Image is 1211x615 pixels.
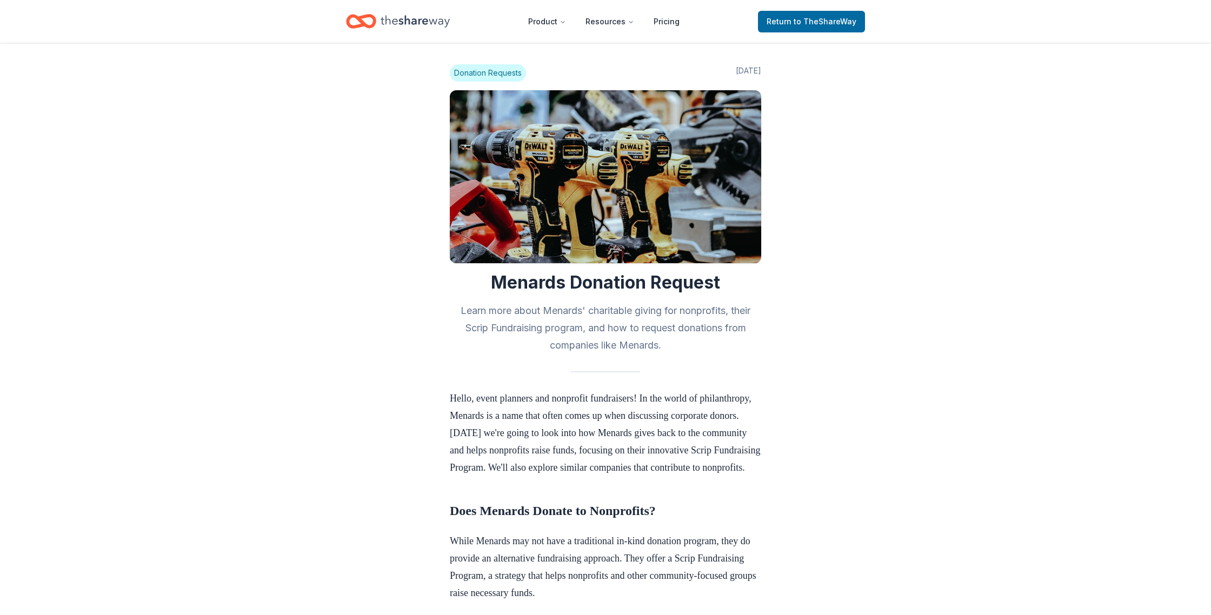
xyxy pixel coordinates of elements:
h2: Does Menards Donate to Nonprofits? [450,502,761,519]
a: Home [346,9,450,34]
span: to TheShareWay [794,17,856,26]
a: Returnto TheShareWay [758,11,865,32]
button: Resources [577,11,643,32]
a: Pricing [645,11,688,32]
span: Return [767,15,856,28]
p: While Menards may not have a traditional in-kind donation program, they do provide an alternative... [450,532,761,601]
h2: Learn more about Menards' charitable giving for nonprofits, their Scrip Fundraising program, and ... [450,302,761,354]
p: Hello, event planners and nonprofit fundraisers! In the world of philanthropy, Menards is a name ... [450,390,761,476]
button: Product [520,11,575,32]
img: Image for Menards Donation Request [450,90,761,263]
nav: Main [520,9,688,34]
span: [DATE] [736,64,761,82]
h1: Menards Donation Request [450,272,761,293]
span: Donation Requests [450,64,526,82]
